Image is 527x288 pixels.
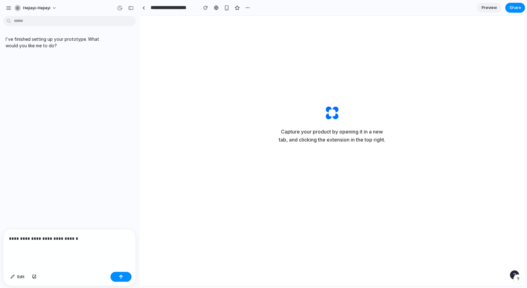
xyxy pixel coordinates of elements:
span: Edit [17,274,25,280]
span: Share [509,5,521,11]
span: Capture your product by opening it in a new tab, and clicking the extension in the top right. [131,112,255,128]
span: hejiayi-hejiayi [23,5,50,11]
a: Preview [477,3,502,13]
p: I've finished setting up your prototype. What would you like me to do? [6,36,109,49]
button: Edit [7,272,28,282]
button: Share [505,3,525,13]
span: Preview [482,5,497,11]
button: hejiayi-hejiayi [12,3,60,13]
